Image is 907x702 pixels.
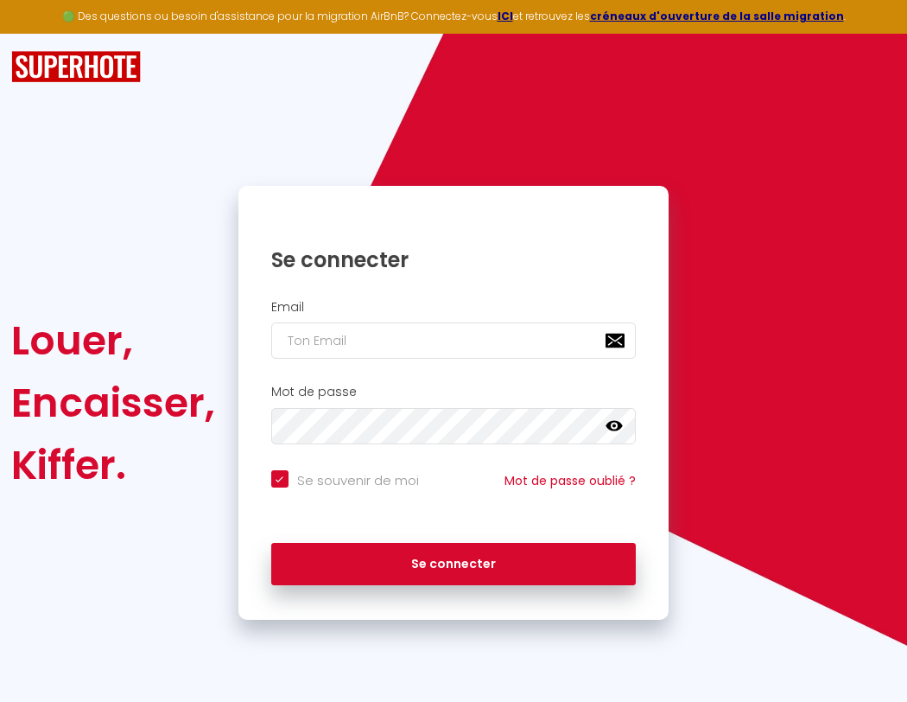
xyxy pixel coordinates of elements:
[11,51,141,83] img: SuperHote logo
[498,9,513,23] a: ICI
[11,310,215,372] div: Louer,
[590,9,844,23] a: créneaux d'ouverture de la salle migration
[271,543,637,586] button: Se connecter
[271,385,637,399] h2: Mot de passe
[271,300,637,315] h2: Email
[271,246,637,273] h1: Se connecter
[504,472,636,489] a: Mot de passe oublié ?
[11,434,215,496] div: Kiffer.
[11,372,215,434] div: Encaisser,
[271,322,637,359] input: Ton Email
